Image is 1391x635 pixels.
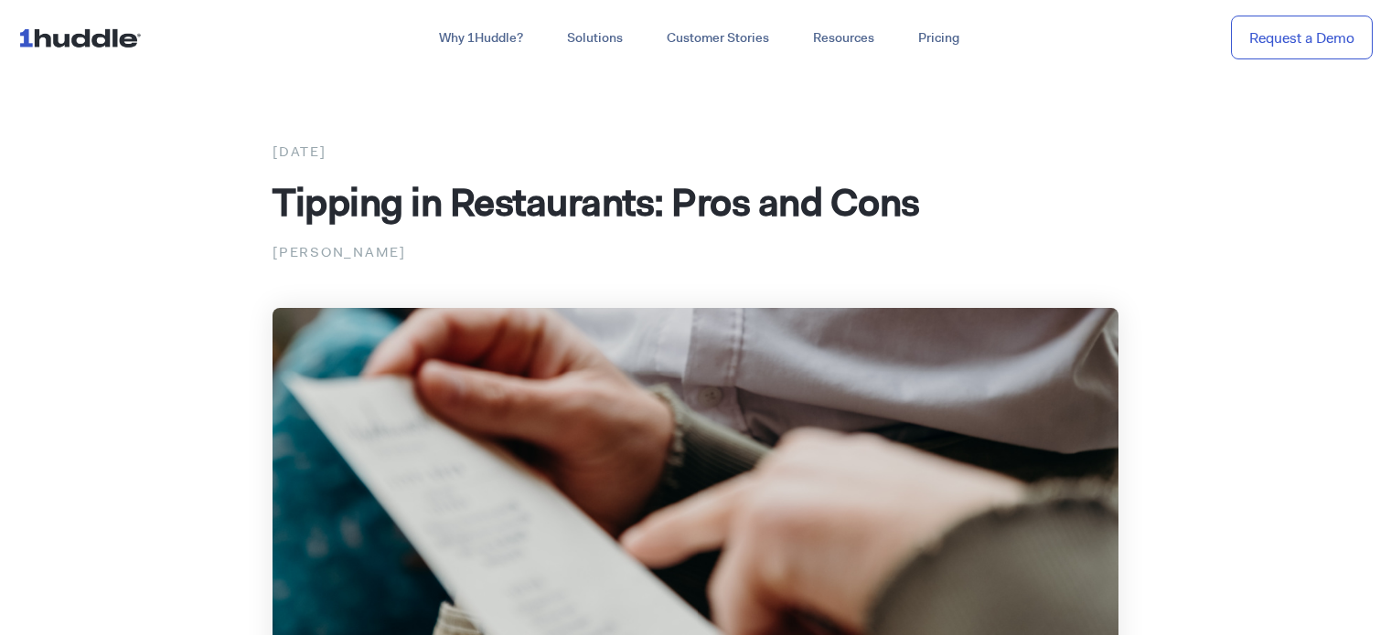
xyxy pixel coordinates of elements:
[273,176,920,228] span: Tipping in Restaurants: Pros and Cons
[273,140,1118,164] div: [DATE]
[417,22,545,55] a: Why 1Huddle?
[545,22,645,55] a: Solutions
[896,22,981,55] a: Pricing
[791,22,896,55] a: Resources
[645,22,791,55] a: Customer Stories
[1231,16,1373,60] a: Request a Demo
[273,240,1118,264] p: [PERSON_NAME]
[18,20,149,55] img: ...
